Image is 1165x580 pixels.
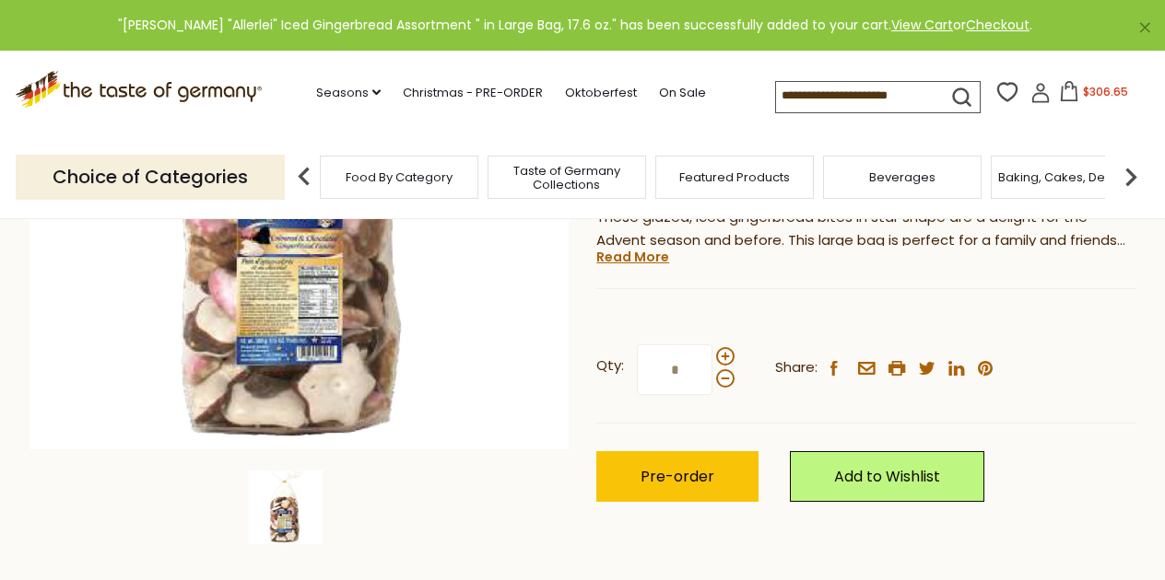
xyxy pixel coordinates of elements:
[16,155,285,200] p: Choice of Categories
[286,158,323,195] img: previous arrow
[637,344,712,395] input: Qty:
[1054,81,1133,109] button: $306.65
[998,170,1141,184] a: Baking, Cakes, Desserts
[596,206,1136,252] p: These glazed, iced gingerbread bites in star shape are a delight for the Advent season and before...
[493,164,641,191] a: Taste of Germany Collections
[596,248,669,266] a: Read More
[249,470,323,544] img: Schluender "Allerlei" Iced Gingerbread Assortment " in Large Bag, 17.6 oz.
[790,451,984,502] a: Add to Wishlist
[891,16,953,34] a: View Cart
[966,16,1030,34] a: Checkout
[1083,84,1128,99] span: $306.65
[679,170,790,184] a: Featured Products
[659,83,706,103] a: On Sale
[1112,158,1149,195] img: next arrow
[869,170,936,184] a: Beverages
[775,356,818,379] span: Share:
[596,354,624,377] strong: Qty:
[316,83,381,103] a: Seasons
[15,15,1136,36] div: "[PERSON_NAME] "Allerlei" Iced Gingerbread Assortment " in Large Bag, 17.6 oz." has been successf...
[346,170,453,184] a: Food By Category
[1139,22,1150,33] a: ×
[596,451,759,502] button: Pre-order
[403,83,543,103] a: Christmas - PRE-ORDER
[565,83,637,103] a: Oktoberfest
[641,466,714,487] span: Pre-order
